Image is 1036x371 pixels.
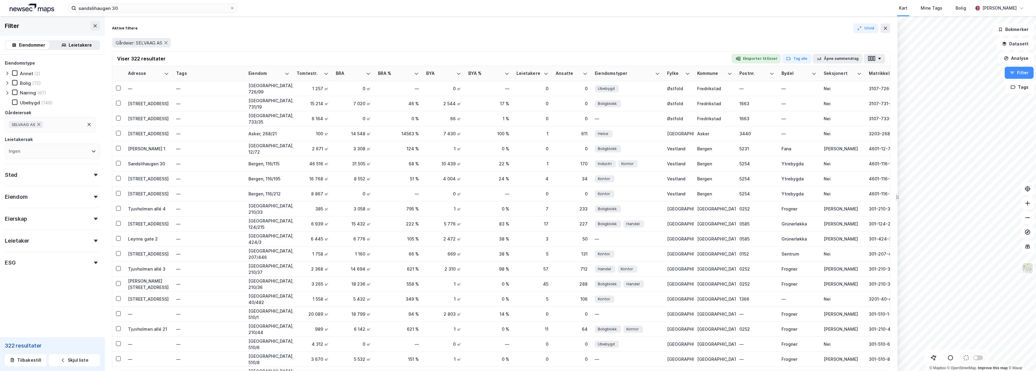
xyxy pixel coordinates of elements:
input: Søk på adresse, matrikkel, gårdeiere, leietakere eller personer [76,4,230,13]
div: 301-124-215-0-0 [869,221,910,227]
div: 38 % [468,251,509,257]
div: 1 [516,161,548,167]
div: BRA % [378,71,412,76]
button: Tag alle [782,54,812,63]
div: 14 694 ㎡ [336,266,371,272]
button: Eksporter til Excel [732,54,781,63]
div: 66 % [378,251,419,257]
div: 1 % [468,115,509,122]
div: [GEOGRAPHIC_DATA] [667,130,690,137]
div: 621 % [378,266,419,272]
div: 3107-733-35-0-0 [869,115,910,122]
div: [GEOGRAPHIC_DATA] [667,266,690,272]
div: 1663 [739,100,774,107]
div: [STREET_ADDRESS] [128,100,169,107]
div: Tjuvholmen allé 3 [128,266,169,272]
div: [GEOGRAPHIC_DATA], 726/99 [248,82,289,95]
div: 4 [516,176,548,182]
div: [PERSON_NAME][STREET_ADDRESS] [128,278,169,290]
div: BRA [336,71,364,76]
div: Østfold [667,115,690,122]
div: — [176,144,241,154]
div: 100 ㎡ [297,130,329,137]
div: Bergen [697,161,732,167]
div: 10 439 ㎡ [426,161,461,167]
div: 7 [516,206,548,212]
div: 1 ㎡ [426,146,461,152]
span: Handel [626,221,640,227]
div: 558 % [378,281,419,287]
div: Frogner [782,206,816,212]
div: Bergen, 116/195 [248,176,289,182]
div: — [595,234,660,244]
div: 0 [556,146,588,152]
div: 57 [516,266,548,272]
span: Gårdeier: SELVAAG AS [116,40,162,46]
div: 0 [516,191,548,197]
div: 2 472 ㎡ [426,236,461,242]
div: Vestland [667,191,690,197]
div: 0 % [468,146,509,152]
div: 712 [556,266,588,272]
div: [GEOGRAPHIC_DATA] [667,251,690,257]
div: 45 [516,281,548,287]
div: 66 ㎡ [426,115,461,122]
div: 14 548 ㎡ [336,130,371,137]
button: Bokmerker [993,23,1034,35]
div: [GEOGRAPHIC_DATA], 210/36 [248,278,289,290]
div: Grünerløkka [782,236,816,242]
div: 34 [556,176,588,182]
div: 3 308 ㎡ [336,146,371,152]
div: [PERSON_NAME] [824,146,862,152]
div: 7 020 ㎡ [336,100,371,107]
span: Boligblokk [598,146,617,152]
div: 611 [556,130,588,137]
div: 0585 [739,236,774,242]
div: 7 430 ㎡ [426,130,461,137]
div: Ubebygd [20,100,40,106]
div: 3 [516,236,548,242]
div: 15 432 ㎡ [336,221,371,227]
div: — [176,249,241,259]
div: Bolig [20,80,31,86]
div: Eierskap [5,215,27,222]
div: [STREET_ADDRESS] [128,176,169,182]
div: 2 368 ㎡ [297,266,329,272]
span: Kontor [598,251,610,257]
div: [GEOGRAPHIC_DATA], 733/35 [248,112,289,125]
div: — [468,85,509,92]
div: [PERSON_NAME] [824,221,862,227]
div: 50 [556,236,588,242]
button: Datasett [997,38,1034,50]
div: Ytrebygda [782,176,816,182]
div: Aktive filtere [112,26,138,31]
div: 17 % [468,100,509,107]
div: 46 516 ㎡ [297,161,329,167]
div: — [176,114,241,124]
div: Bergen [697,191,732,197]
div: [GEOGRAPHIC_DATA] [697,206,732,212]
div: Vestland [667,161,690,167]
div: [PERSON_NAME] 1 [128,146,169,152]
div: Nei [824,191,862,197]
div: [STREET_ADDRESS] [128,115,169,122]
div: — [176,204,241,214]
div: Tjuvholmen allé 4 [128,206,169,212]
div: 222 % [378,221,419,227]
span: Kontor [598,191,610,197]
div: Annet [20,71,33,76]
div: Gårdeiersøk [5,109,31,116]
div: 8 552 ㎡ [336,176,371,182]
div: 131 [556,251,588,257]
div: 2 671 ㎡ [297,146,329,152]
div: Adresse [128,71,162,76]
div: 5254 [739,176,774,182]
div: Matrikkel [869,71,903,76]
span: Boligblokk [598,221,617,227]
iframe: Chat Widget [1006,342,1036,371]
div: ESG [5,259,15,266]
div: 233 [556,206,588,212]
div: 16 768 ㎡ [297,176,329,182]
div: Asker, 268/21 [248,130,289,137]
span: Kontor [621,161,634,167]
